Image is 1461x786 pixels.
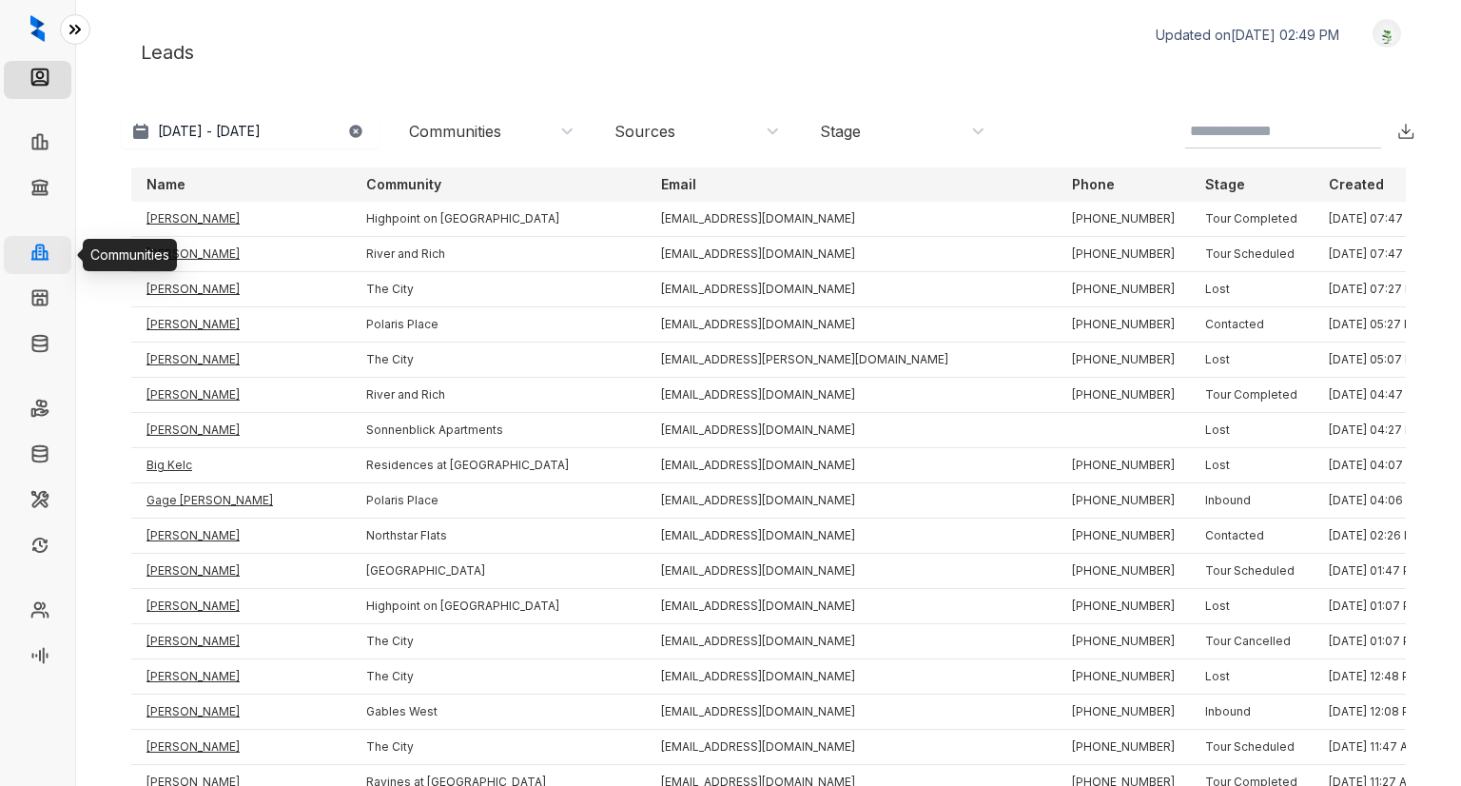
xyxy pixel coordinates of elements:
td: Contacted [1190,307,1314,343]
td: [PHONE_NUMBER] [1057,448,1190,483]
td: Polaris Place [351,483,646,519]
div: Leads [122,19,1415,86]
td: [EMAIL_ADDRESS][DOMAIN_NAME] [646,659,1057,695]
td: River and Rich [351,378,646,413]
td: Big Kelc [131,448,351,483]
td: [PERSON_NAME] [131,519,351,554]
td: Residences at [GEOGRAPHIC_DATA] [351,448,646,483]
td: [EMAIL_ADDRESS][DOMAIN_NAME] [646,237,1057,272]
li: Knowledge [4,327,71,365]
td: [PHONE_NUMBER] [1057,519,1190,554]
td: [PHONE_NUMBER] [1057,202,1190,237]
td: [PHONE_NUMBER] [1057,483,1190,519]
td: [PERSON_NAME] [131,730,351,765]
li: Leads [4,61,71,99]
td: [PHONE_NUMBER] [1057,695,1190,730]
p: Created [1329,175,1384,194]
td: Highpoint on [GEOGRAPHIC_DATA] [351,202,646,237]
p: [DATE] - [DATE] [158,122,261,141]
td: [PERSON_NAME] [131,202,351,237]
img: Download [1396,122,1415,141]
li: Maintenance [4,483,71,521]
button: [DATE] - [DATE] [122,114,379,148]
p: Phone [1072,175,1115,194]
td: Lost [1190,589,1314,624]
td: [PHONE_NUMBER] [1057,343,1190,378]
li: Leasing [4,126,71,164]
td: [EMAIL_ADDRESS][DOMAIN_NAME] [646,730,1057,765]
td: Gables West [351,695,646,730]
td: [EMAIL_ADDRESS][DOMAIN_NAME] [646,378,1057,413]
td: [EMAIL_ADDRESS][DOMAIN_NAME] [646,624,1057,659]
td: [PHONE_NUMBER] [1057,378,1190,413]
td: [PERSON_NAME] [131,237,351,272]
td: [PHONE_NUMBER] [1057,730,1190,765]
td: [PERSON_NAME] [131,624,351,659]
td: [PERSON_NAME] [131,413,351,448]
p: Email [661,175,696,194]
td: [PHONE_NUMBER] [1057,589,1190,624]
td: [PERSON_NAME] [131,695,351,730]
td: The City [351,730,646,765]
li: Voice AI [4,639,71,678]
div: Sources [614,121,675,142]
li: Collections [4,171,71,209]
td: [EMAIL_ADDRESS][DOMAIN_NAME] [646,519,1057,554]
img: logo [30,15,45,42]
td: [EMAIL_ADDRESS][DOMAIN_NAME] [646,589,1057,624]
td: Lost [1190,413,1314,448]
img: UserAvatar [1373,24,1400,44]
td: [PHONE_NUMBER] [1057,554,1190,589]
td: Tour Completed [1190,378,1314,413]
td: Inbound [1190,483,1314,519]
td: Contacted [1190,519,1314,554]
td: Sonnenblick Apartments [351,413,646,448]
td: Inbound [1190,695,1314,730]
li: Move Outs [4,438,71,476]
td: Northstar Flats [351,519,646,554]
td: Tour Cancelled [1190,624,1314,659]
img: SearchIcon [1360,123,1376,139]
td: Tour Scheduled [1190,730,1314,765]
td: [GEOGRAPHIC_DATA] [351,554,646,589]
li: Renewals [4,529,71,567]
td: [PHONE_NUMBER] [1057,659,1190,695]
td: [PHONE_NUMBER] [1057,237,1190,272]
td: [PERSON_NAME] [131,589,351,624]
td: Tour Scheduled [1190,554,1314,589]
td: Gage [PERSON_NAME] [131,483,351,519]
p: Name [146,175,185,194]
td: [PERSON_NAME] [131,272,351,307]
li: Rent Collections [4,392,71,430]
td: The City [351,343,646,378]
td: [EMAIL_ADDRESS][DOMAIN_NAME] [646,483,1057,519]
div: Stage [820,121,861,142]
p: Stage [1205,175,1245,194]
td: [PERSON_NAME] [131,343,351,378]
td: [EMAIL_ADDRESS][DOMAIN_NAME] [646,202,1057,237]
td: [EMAIL_ADDRESS][PERSON_NAME][DOMAIN_NAME] [646,343,1057,378]
td: River and Rich [351,237,646,272]
td: Lost [1190,659,1314,695]
p: Updated on [DATE] 02:49 PM [1156,26,1339,45]
div: Communities [409,121,501,142]
td: Tour Scheduled [1190,237,1314,272]
td: [PHONE_NUMBER] [1057,624,1190,659]
td: [PERSON_NAME] [131,659,351,695]
td: Lost [1190,448,1314,483]
td: [EMAIL_ADDRESS][DOMAIN_NAME] [646,413,1057,448]
td: [EMAIL_ADDRESS][DOMAIN_NAME] [646,695,1057,730]
p: Community [366,175,441,194]
td: The City [351,272,646,307]
li: Communities [4,236,71,274]
td: Lost [1190,343,1314,378]
td: [PERSON_NAME] [131,378,351,413]
td: [PHONE_NUMBER] [1057,272,1190,307]
td: The City [351,659,646,695]
td: [EMAIL_ADDRESS][DOMAIN_NAME] [646,307,1057,343]
td: [PERSON_NAME] [131,554,351,589]
td: [EMAIL_ADDRESS][DOMAIN_NAME] [646,554,1057,589]
td: [PERSON_NAME] [131,307,351,343]
td: The City [351,624,646,659]
td: [PHONE_NUMBER] [1057,307,1190,343]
